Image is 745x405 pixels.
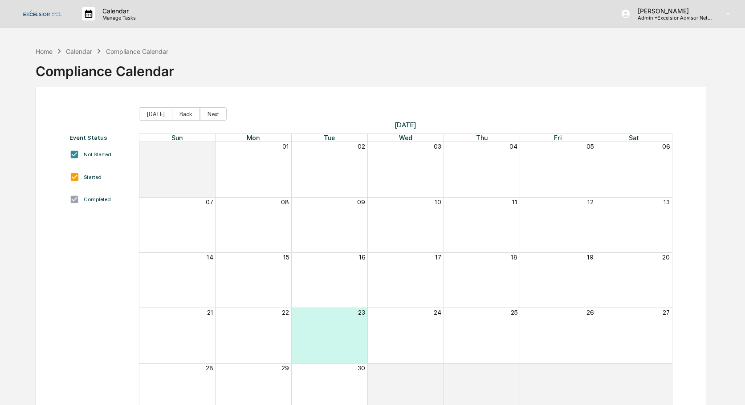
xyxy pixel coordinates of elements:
button: 04 [662,364,670,372]
button: 18 [511,254,517,261]
span: [DATE] [139,121,672,129]
button: 01 [435,364,441,372]
button: 07 [206,198,213,206]
button: 03 [434,143,441,150]
span: Sun [171,134,183,142]
span: Sat [629,134,639,142]
button: Next [200,107,227,121]
button: 31 [207,143,213,150]
button: 28 [206,364,213,372]
button: 17 [435,254,441,261]
button: 06 [662,143,670,150]
span: Wed [399,134,412,142]
button: 19 [587,254,594,261]
span: Fri [554,134,562,142]
button: 29 [281,364,289,372]
button: 16 [359,254,365,261]
div: Completed [84,196,111,202]
button: 10 [435,198,441,206]
button: 04 [509,143,517,150]
button: 12 [587,198,594,206]
button: 20 [662,254,670,261]
p: Manage Tasks [95,15,140,21]
button: 27 [663,309,670,316]
button: 24 [434,309,441,316]
button: 23 [358,309,365,316]
span: Thu [476,134,488,142]
button: 30 [358,364,365,372]
p: [PERSON_NAME] [631,7,713,15]
button: 13 [664,198,670,206]
button: 21 [207,309,213,316]
div: Compliance Calendar [36,56,174,79]
div: Started [84,174,102,180]
div: Event Status [69,134,130,141]
span: Tue [324,134,335,142]
button: 02 [510,364,517,372]
div: Calendar [66,48,92,55]
button: 02 [358,143,365,150]
div: Home [36,48,53,55]
p: Calendar [95,7,140,15]
button: 25 [511,309,517,316]
button: 08 [281,198,289,206]
button: 01 [282,143,289,150]
button: 11 [512,198,517,206]
img: logo [21,10,64,17]
div: Compliance Calendar [106,48,168,55]
span: Mon [247,134,260,142]
button: 09 [357,198,365,206]
button: 15 [283,254,289,261]
p: Admin • Excelsior Advisor Network [631,15,713,21]
button: 26 [586,309,594,316]
button: Back [172,107,200,121]
div: Not Started [84,151,111,158]
button: [DATE] [139,107,172,121]
button: 05 [586,143,594,150]
button: 14 [207,254,213,261]
button: 03 [586,364,594,372]
button: 22 [282,309,289,316]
